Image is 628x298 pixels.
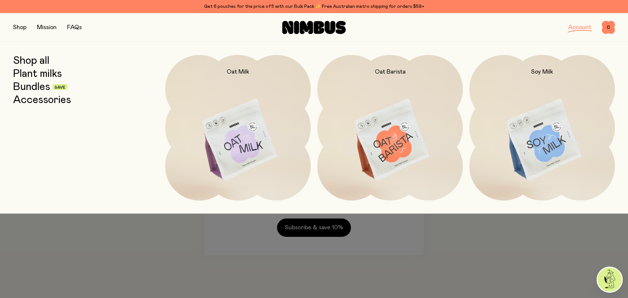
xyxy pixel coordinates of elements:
[227,68,249,76] h2: Oat Milk
[531,68,553,76] h2: Soy Milk
[13,3,615,10] div: Get 6 pouches for the price of 5 with our Bulk Pack ✨ Free Australian metro shipping for orders $59+
[13,94,71,106] a: Accessories
[13,81,50,93] a: Bundles
[55,85,65,89] span: Save
[317,55,463,201] a: Oat Barista
[602,21,615,34] button: 0
[165,55,311,201] a: Oat Milk
[13,68,62,80] a: Plant milks
[13,55,49,67] a: Shop all
[67,25,82,30] a: FAQs
[37,25,57,30] a: Mission
[375,68,406,76] h2: Oat Barista
[598,268,622,292] img: agent
[568,25,591,30] a: Account
[469,55,615,201] a: Soy Milk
